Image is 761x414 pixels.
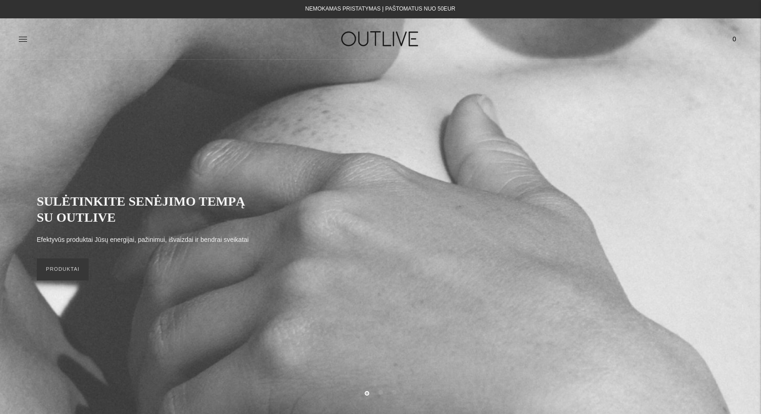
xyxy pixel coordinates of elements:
[365,391,369,396] button: Move carousel to slide 1
[378,390,383,395] button: Move carousel to slide 2
[726,29,743,49] a: 0
[305,4,456,15] div: NEMOKAMAS PRISTATYMAS Į PAŠTOMATUS NUO 50EUR
[37,193,257,225] h2: SULĖTINKITE SENĖJIMO TEMPĄ SU OUTLIVE
[37,258,89,280] a: PRODUKTAI
[392,390,396,395] button: Move carousel to slide 3
[728,33,741,45] span: 0
[37,235,248,246] p: Efektyvūs produktai Jūsų energijai, pažinimui, išvaizdai ir bendrai sveikatai
[323,23,438,55] img: OUTLIVE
